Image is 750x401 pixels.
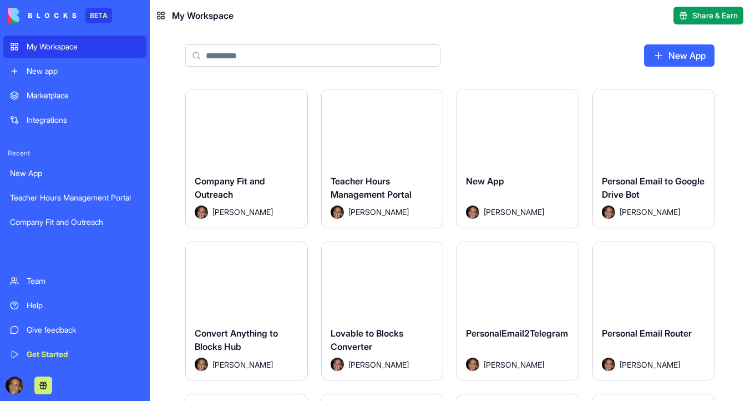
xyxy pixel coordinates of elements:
a: Marketplace [3,84,146,107]
a: BETA [8,8,112,23]
div: Team [27,275,140,287]
a: Teacher Hours Management Portal [3,187,146,209]
span: [PERSON_NAME] [484,359,544,370]
span: Recent [3,149,146,158]
span: Share & Earn [692,10,738,21]
span: [PERSON_NAME] [620,206,680,218]
span: [PERSON_NAME] [484,206,544,218]
span: PersonalEmail2Telegram [466,328,568,339]
div: Teacher Hours Management Portal [10,192,140,203]
div: New App [10,168,140,179]
span: [PERSON_NAME] [348,206,409,218]
a: New App [644,44,714,67]
span: New App [466,176,504,187]
span: [PERSON_NAME] [212,359,273,370]
div: Integrations [27,114,140,126]
a: Integrations [3,109,146,131]
a: Help [3,294,146,317]
img: Avatar [331,205,344,219]
div: Company Fit and Outreach [10,217,140,228]
a: Company Fit and OutreachAvatar[PERSON_NAME] [185,89,308,228]
a: Get Started [3,343,146,365]
span: [PERSON_NAME] [212,206,273,218]
a: New App [3,162,146,184]
img: ACg8ocKwlY-G7EnJG7p3bnYwdp_RyFFHyn9MlwQjYsG_56ZlydI1TXjL_Q=s96-c [6,377,23,394]
span: Convert Anything to Blocks Hub [195,328,278,352]
span: My Workspace [172,9,234,22]
div: Give feedback [27,324,140,335]
a: New app [3,60,146,82]
span: Teacher Hours Management Portal [331,176,412,200]
a: Give feedback [3,319,146,341]
div: Get Started [27,349,140,360]
a: Personal Email to Google Drive BotAvatar[PERSON_NAME] [592,89,715,228]
a: Convert Anything to Blocks HubAvatar[PERSON_NAME] [185,242,308,381]
div: My Workspace [27,41,140,52]
span: [PERSON_NAME] [620,359,680,370]
div: Help [27,300,140,311]
img: Avatar [602,358,615,371]
div: Marketplace [27,90,140,101]
a: Lovable to Blocks ConverterAvatar[PERSON_NAME] [321,242,444,381]
button: Share & Earn [673,7,743,24]
span: [PERSON_NAME] [348,359,409,370]
a: Team [3,270,146,292]
a: Company Fit and Outreach [3,211,146,233]
div: New app [27,66,140,77]
a: PersonalEmail2TelegramAvatar[PERSON_NAME] [457,242,579,381]
div: BETA [85,8,112,23]
img: Avatar [331,358,344,371]
img: Avatar [195,358,208,371]
img: logo [8,8,77,23]
span: Company Fit and Outreach [195,176,265,200]
span: Personal Email to Google Drive Bot [602,176,705,200]
a: My Workspace [3,36,146,58]
img: Avatar [466,358,479,371]
a: Personal Email RouterAvatar[PERSON_NAME] [592,242,715,381]
img: Avatar [195,205,208,219]
span: Personal Email Router [602,328,692,339]
img: Avatar [602,205,615,219]
span: Lovable to Blocks Converter [331,328,403,352]
img: Avatar [466,205,479,219]
a: Teacher Hours Management PortalAvatar[PERSON_NAME] [321,89,444,228]
a: New AppAvatar[PERSON_NAME] [457,89,579,228]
